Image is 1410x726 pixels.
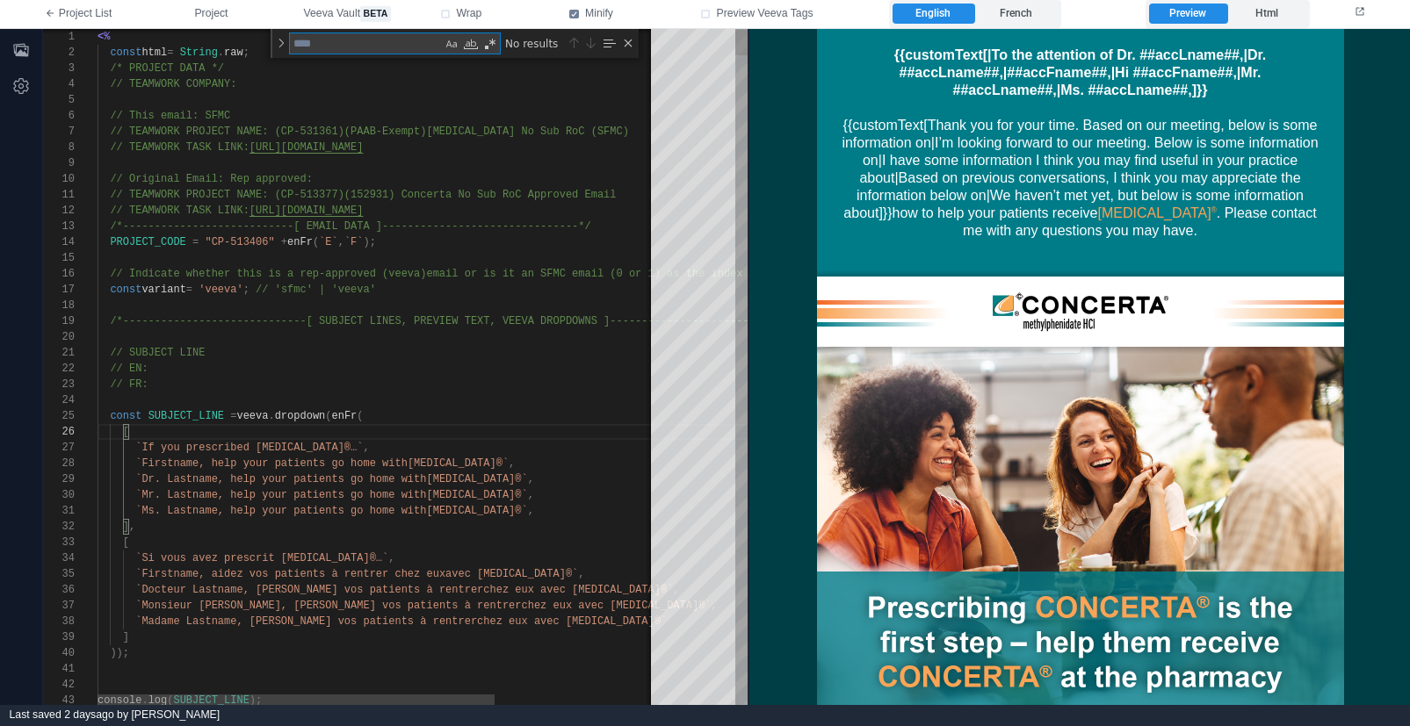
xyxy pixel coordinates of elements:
div: Match Whole Word (⌥⌘W) [462,35,480,53]
label: Html [1228,4,1306,25]
div: 6 [43,108,75,124]
div: 27 [43,440,75,456]
div: 38 [43,614,75,629]
div: 11 [43,187,75,203]
span: `F` [344,236,364,248]
span: chez eux avec [MEDICAL_DATA]®` [522,600,712,612]
div: Next Match (Enter) [583,36,597,50]
div: Find in Selection (⌥⌘L) [599,33,618,53]
div: 12 [43,203,75,219]
textarea: Editor content;Press Alt+F1 for Accessibility Options. [129,424,130,440]
span: + [281,236,287,248]
div: 37 [43,598,75,614]
div: 10 [43,171,75,187]
div: 24 [43,392,75,408]
span: Minify [585,6,613,22]
div: 32 [43,519,75,535]
div: 33 [43,535,75,550]
textarea: Find [290,33,442,54]
div: 5 [43,92,75,108]
span: [MEDICAL_DATA] No Sub RoC (SFMC) [426,126,628,138]
span: `Firstname, help your patients go home with [135,457,408,470]
span: , [509,457,515,470]
span: `Si vous avez prescrit [MEDICAL_DATA]®…` [135,552,388,564]
div: 4 [43,76,75,92]
span: html [141,47,167,59]
span: [MEDICAL_DATA]®` [408,457,509,470]
span: variant [141,284,185,296]
span: = [186,284,192,296]
div: 16 [43,266,75,282]
span: , [578,568,584,580]
span: <% [98,31,110,43]
span: // This email: SFMC [110,110,230,122]
span: `Mr. Lastname, help your patients go home with [135,489,426,501]
span: ------------------------*/ [426,220,590,233]
div: 34 [43,550,75,566]
span: SUBJECT_LINE [148,410,224,422]
span: `Docteur Lastname, [PERSON_NAME] vos patients à rentrer [135,584,483,596]
span: , [528,505,534,517]
span: const [110,284,141,296]
span: // TEAMWORK COMPANY: [110,78,236,90]
img: Prescribing CONCERTA® is the first step – help them receive CONCERTA® at the pharmacy [68,318,595,692]
span: [MEDICAL_DATA]®` [426,505,527,517]
span: Wrap [456,6,481,22]
span: // SUBJECT LINE [110,347,205,359]
div: 21 [43,345,75,361]
div: 23 [43,377,75,392]
span: // Indicate whether this is a rep-approved (veeva) [110,268,426,280]
span: enFr [331,410,357,422]
div: No results [503,32,564,54]
div: 8 [43,140,75,155]
div: Previous Match (⇧Enter) [567,36,581,50]
span: erta No Sub RoC Approved Email [426,189,616,201]
span: // TEAMWORK TASK LINK: [110,141,249,154]
span: ( [325,410,331,422]
span: `E` [319,236,338,248]
span: veeva [236,410,268,422]
div: 41 [43,661,75,677]
label: Preview [1149,4,1227,25]
span: const [110,47,141,59]
span: chez eux avec [MEDICAL_DATA]®` [477,615,667,628]
span: [MEDICAL_DATA]®` [426,489,527,501]
span: // Original Email: Rep approved: [110,173,312,185]
div: 39 [43,629,75,645]
label: French [975,4,1058,25]
span: // TEAMWORK TASK LINK: [110,205,249,217]
span: Veeva Vault [304,6,391,22]
span: ( [357,410,363,422]
div: Use Regular Expression (⌥⌘R) [481,35,499,53]
div: 35 [43,566,75,582]
div: 30 [43,487,75,503]
span: [URL][DOMAIN_NAME] [249,141,364,154]
span: ); [364,236,376,248]
span: `Monsieur [PERSON_NAME], [PERSON_NAME] vos patients à rentrer [135,600,521,612]
span: // 'sfmc' | 'veeva' [256,284,376,296]
span: /* PROJECT DATA */ [110,62,224,75]
span: ], [123,521,135,533]
span: Preview Veeva Tags [716,6,813,22]
span: avec [MEDICAL_DATA]®` [445,568,578,580]
span: /*---------------------------[ EMAIL DATA ]------- [110,220,426,233]
span: [MEDICAL_DATA]®` [426,473,527,485]
span: "CP-513406" [205,236,274,248]
span: `Madame Lastname, [PERSON_NAME] vos patients à rentrer [135,615,477,628]
span: ] [123,631,129,643]
div: 17 [43,282,75,298]
span: PROJECT_CODE [110,236,185,248]
div: 9 [43,155,75,171]
span: , [528,473,534,485]
span: [URL][DOMAIN_NAME] [249,205,364,217]
span: ; [243,47,249,59]
span: ; [243,284,249,296]
span: = [192,236,199,248]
